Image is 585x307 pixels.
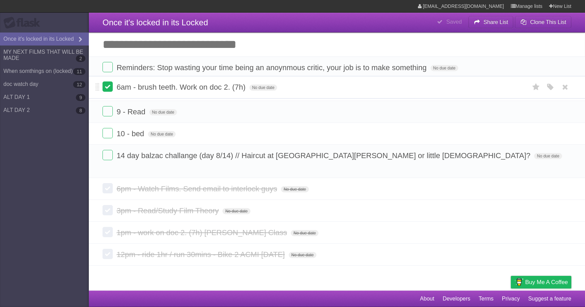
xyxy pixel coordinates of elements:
button: Clone This List [515,16,571,28]
span: No due date [249,85,277,91]
label: Done [103,106,113,116]
b: 12 [73,81,85,88]
b: 2 [76,55,85,62]
span: 6am - brush teeth. Work on doc 2. (7h) [117,83,247,91]
img: Buy me a coffee [514,276,523,288]
label: Done [103,62,113,72]
span: Buy me a coffee [525,276,568,288]
span: No due date [149,109,177,115]
span: No due date [291,230,318,236]
b: Share List [484,19,508,25]
a: About [420,292,434,305]
b: 8 [76,107,85,114]
span: No due date [431,65,458,71]
span: 3pm - Read/Study Film Theory [117,206,220,215]
label: Done [103,183,113,193]
b: Clone This List [530,19,566,25]
span: No due date [534,153,562,159]
b: 11 [73,68,85,75]
span: 10 - bed [117,129,146,138]
div: Flask [3,17,44,29]
span: No due date [281,186,309,192]
b: Saved [446,19,462,25]
button: Share List [468,16,514,28]
label: Done [103,205,113,215]
span: 6pm - Watch Films. Send email to interlock guys [117,184,279,193]
a: Buy me a coffee [511,276,571,289]
a: Privacy [502,292,520,305]
label: Done [103,128,113,138]
label: Star task [530,81,543,93]
span: Reminders: Stop wasting your time being an anoynmous critic, your job is to make something [117,63,428,72]
span: No due date [148,131,176,137]
label: Done [103,227,113,237]
a: Terms [479,292,494,305]
span: 14 day balzac challange (day 8/14) // Haircut at [GEOGRAPHIC_DATA][PERSON_NAME] or little [DEMOGR... [117,151,532,160]
span: Once it's locked in its Locked [103,18,208,27]
a: Developers [443,292,470,305]
b: 9 [76,94,85,101]
label: Done [103,150,113,160]
span: 1pm - work on doc 2. (7h) [PERSON_NAME] Class [117,228,289,237]
span: 12pm - ride 1hr / run 30mins - Bike 2 ACMI [DATE] [117,250,286,259]
span: No due date [289,252,316,258]
span: No due date [222,208,250,214]
label: Done [103,249,113,259]
a: Suggest a feature [528,292,571,305]
label: Done [103,81,113,92]
span: 9 - Read [117,107,147,116]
